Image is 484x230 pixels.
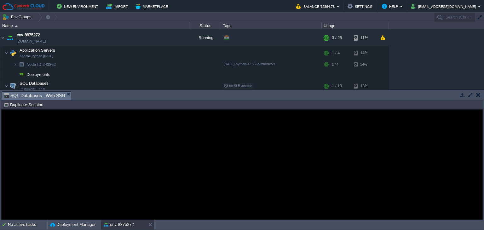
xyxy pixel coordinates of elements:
img: AMDAwAAAACH5BAEAAAAALAAAAAABAAEAAAICRAEAOw== [13,70,17,79]
img: AMDAwAAAACH5BAEAAAAALAAAAAABAAEAAAICRAEAOw== [4,47,8,59]
img: Cantech Cloud [2,3,45,10]
div: Running [189,29,221,46]
img: AMDAwAAAACH5BAEAAAAALAAAAAABAAEAAAICRAEAOw== [0,29,5,46]
div: 1 / 10 [332,80,342,92]
img: AMDAwAAAACH5BAEAAAAALAAAAAABAAEAAAICRAEAOw== [17,60,26,69]
div: No active tasks [8,220,47,230]
div: 3 / 25 [332,29,342,46]
button: Env Groups [2,13,33,21]
button: Settings [348,3,374,10]
a: SQL DatabasesPostgreSQL 17.6 [19,81,49,86]
a: [DOMAIN_NAME] [17,38,46,44]
div: 11% [354,29,374,46]
div: Tags [221,22,321,29]
img: AMDAwAAAACH5BAEAAAAALAAAAAABAAEAAAICRAEAOw== [17,70,26,79]
div: Usage [322,22,389,29]
button: Balance ₹2364.78 [296,3,337,10]
span: [DATE]-python-3.13.7-almalinux-9 [224,62,275,66]
img: AMDAwAAAACH5BAEAAAAALAAAAAABAAEAAAICRAEAOw== [13,60,17,69]
img: AMDAwAAAACH5BAEAAAAALAAAAAABAAEAAAICRAEAOw== [15,25,18,27]
button: Import [106,3,130,10]
button: Marketplace [135,3,170,10]
button: [EMAIL_ADDRESS][DOMAIN_NAME] [411,3,478,10]
img: AMDAwAAAACH5BAEAAAAALAAAAAABAAEAAAICRAEAOw== [9,80,17,92]
div: 14% [354,60,374,69]
span: PostgreSQL 17.6 [20,87,45,91]
div: 1 / 4 [332,60,338,69]
span: no SLB access [224,84,252,88]
img: AMDAwAAAACH5BAEAAAAALAAAAAABAAEAAAICRAEAOw== [6,29,14,46]
button: env-8875272 [104,221,134,228]
button: Duplicate Session [4,102,45,107]
div: 1 / 4 [332,47,340,59]
div: 14% [354,47,374,59]
img: AMDAwAAAACH5BAEAAAAALAAAAAABAAEAAAICRAEAOw== [9,47,17,59]
span: Apache Python [DATE] [20,54,53,58]
button: Help [382,3,400,10]
a: Application ServersApache Python [DATE] [19,48,56,53]
span: SQL Databases [19,81,49,86]
img: AMDAwAAAACH5BAEAAAAALAAAAAABAAEAAAICRAEAOw== [4,80,8,92]
div: Name [1,22,189,29]
span: Node ID: [26,62,43,67]
button: Deployment Manager [50,221,95,228]
div: 13% [354,80,374,92]
span: Application Servers [19,48,56,53]
button: New Environment [57,3,100,10]
span: SQL Databases : Web SSH [4,92,65,100]
a: env-8875272 [17,32,40,38]
a: Deployments [26,72,51,77]
div: Status [190,22,221,29]
a: Node ID:243862 [26,62,57,67]
span: 243862 [26,62,57,67]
